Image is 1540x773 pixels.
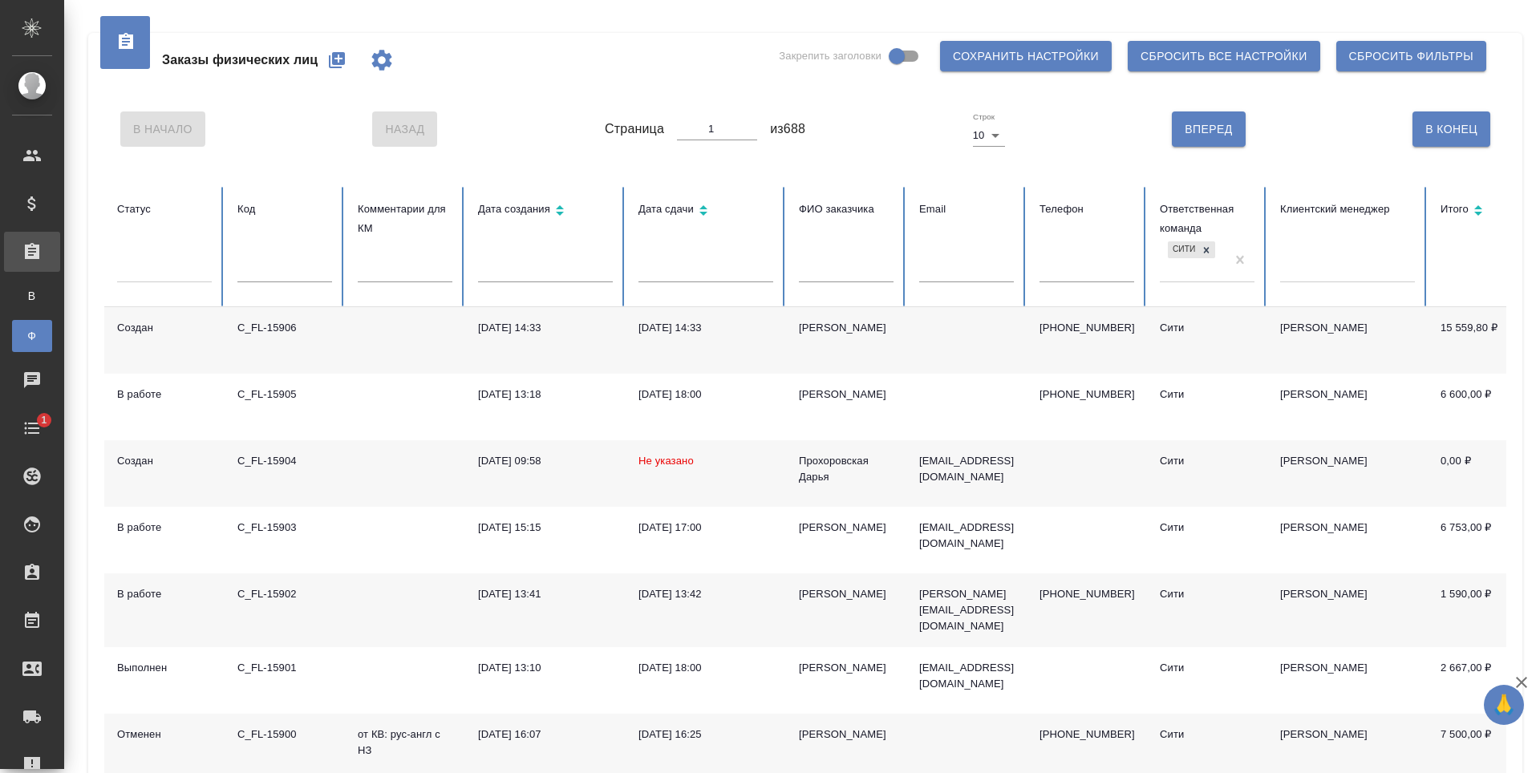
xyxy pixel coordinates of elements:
div: [PERSON_NAME] [799,660,894,676]
div: Выполнен [117,660,212,676]
div: Ответственная команда [1160,200,1254,238]
div: Комментарии для КМ [358,200,452,238]
button: В Конец [1412,111,1490,147]
p: [PERSON_NAME][EMAIL_ADDRESS][DOMAIN_NAME] [919,586,1014,634]
div: Сортировка [478,200,613,223]
span: Сбросить фильтры [1349,47,1473,67]
span: 1 [31,412,56,428]
p: [PHONE_NUMBER] [1039,726,1134,743]
div: C_FL-15904 [237,453,332,469]
td: [PERSON_NAME] [1267,307,1428,374]
div: ФИО заказчика [799,200,894,219]
a: В [12,280,52,312]
div: Статус [117,200,212,219]
div: [DATE] 18:00 [638,386,773,403]
span: Вперед [1185,119,1232,140]
span: Сохранить настройки [953,47,1099,67]
button: Создать [318,41,356,79]
td: [PERSON_NAME] [1267,440,1428,507]
div: Отменен [117,726,212,743]
div: C_FL-15903 [237,520,332,536]
div: [DATE] 16:07 [478,726,613,743]
td: [PERSON_NAME] [1267,507,1428,573]
div: Телефон [1039,200,1134,219]
div: C_FL-15906 [237,320,332,336]
td: [PERSON_NAME] [1267,647,1428,714]
div: C_FL-15905 [237,386,332,403]
div: В работе [117,386,212,403]
div: [DATE] 18:00 [638,660,773,676]
span: Заказы физических лиц [162,51,318,70]
div: Сортировка [638,200,773,223]
div: [DATE] 14:33 [638,320,773,336]
p: [PHONE_NUMBER] [1039,386,1134,403]
div: [DATE] 13:41 [478,586,613,602]
div: [PERSON_NAME] [799,386,894,403]
div: [DATE] 14:33 [478,320,613,336]
div: [DATE] 16:25 [638,726,773,743]
p: [PHONE_NUMBER] [1039,320,1134,336]
div: Создан [117,453,212,469]
div: Сити [1160,660,1254,676]
div: Сити [1160,386,1254,403]
button: Сохранить настройки [940,41,1112,71]
div: C_FL-15902 [237,586,332,602]
div: Сити [1168,241,1198,258]
span: Ф [20,328,44,344]
div: [DATE] 17:00 [638,520,773,536]
div: C_FL-15900 [237,726,332,743]
div: Код [237,200,332,219]
td: [PERSON_NAME] [1267,573,1428,647]
a: 1 [4,408,60,448]
button: Сбросить все настройки [1128,41,1320,71]
button: Вперед [1172,111,1245,147]
a: Ф [12,320,52,352]
div: [PERSON_NAME] [799,320,894,336]
div: [PERSON_NAME] [799,726,894,743]
div: Сити [1160,453,1254,469]
div: Клиентский менеджер [1280,200,1415,219]
div: [DATE] 13:18 [478,386,613,403]
div: [DATE] 09:58 [478,453,613,469]
span: Не указано [638,455,694,467]
div: Email [919,200,1014,219]
div: Сити [1160,726,1254,743]
div: В работе [117,520,212,536]
div: [DATE] 15:15 [478,520,613,536]
div: C_FL-15901 [237,660,332,676]
p: [EMAIL_ADDRESS][DOMAIN_NAME] [919,520,1014,552]
span: 🙏 [1490,688,1518,722]
p: от КВ: рус-англ с НЗ [358,726,452,759]
p: [PHONE_NUMBER] [1039,586,1134,602]
button: Сбросить фильтры [1336,41,1486,71]
div: Сити [1160,320,1254,336]
span: В [20,288,44,304]
p: [EMAIL_ADDRESS][DOMAIN_NAME] [919,453,1014,485]
div: Сити [1160,586,1254,602]
p: [EMAIL_ADDRESS][DOMAIN_NAME] [919,660,1014,692]
div: В работе [117,586,212,602]
td: [PERSON_NAME] [1267,374,1428,440]
button: 🙏 [1484,685,1524,725]
span: из 688 [770,119,805,139]
span: Сбросить все настройки [1141,47,1307,67]
span: Страница [605,119,664,139]
div: Прохоровская Дарья [799,453,894,485]
div: [DATE] 13:10 [478,660,613,676]
div: [DATE] 13:42 [638,586,773,602]
span: Закрепить заголовки [779,48,881,64]
div: Сортировка [1441,200,1535,223]
div: Создан [117,320,212,336]
label: Строк [973,113,995,121]
span: В Конец [1425,119,1477,140]
div: Сити [1160,520,1254,536]
div: [PERSON_NAME] [799,586,894,602]
div: 10 [973,124,1005,147]
div: [PERSON_NAME] [799,520,894,536]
